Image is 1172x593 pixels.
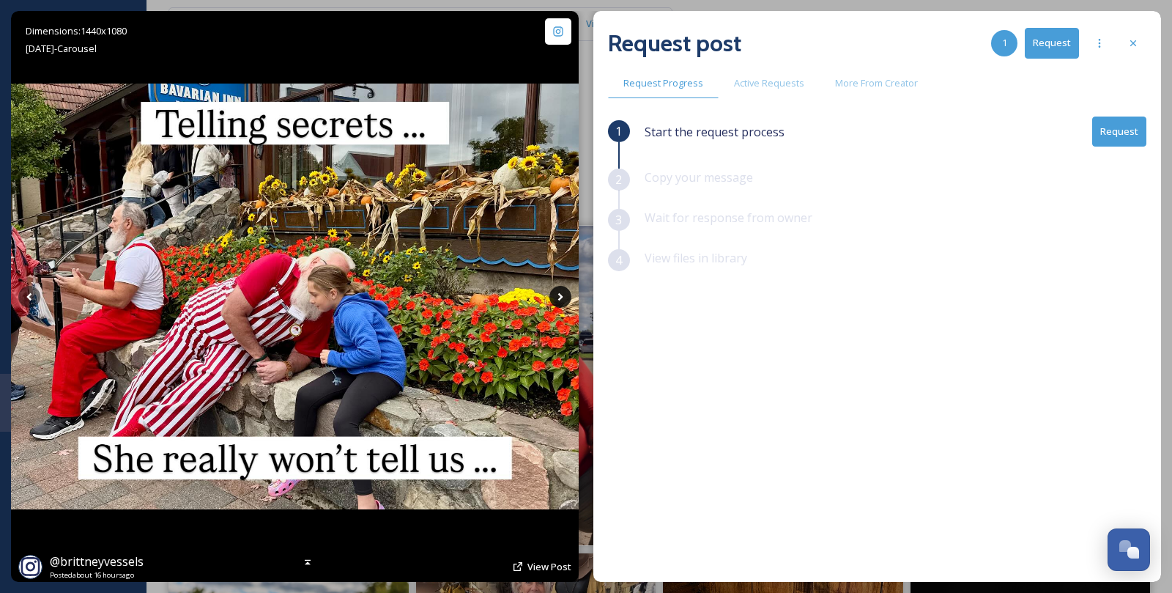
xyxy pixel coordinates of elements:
[615,122,622,140] span: 1
[835,76,918,90] span: More From Creator
[615,251,622,269] span: 4
[615,211,622,229] span: 3
[608,26,741,61] h2: Request post
[527,560,571,574] a: View Post
[645,123,785,141] span: Start the request process
[26,42,97,55] span: [DATE] - Carousel
[734,76,804,90] span: Active Requests
[1002,36,1007,50] span: 1
[50,553,144,570] a: @brittneyvessels
[50,553,144,570] span: @ brittneyvessels
[50,570,144,581] span: Posted about 16 hours ago
[645,210,812,226] span: Wait for response from owner
[1108,528,1150,571] button: Open Chat
[527,560,571,573] span: View Post
[645,250,747,266] span: View files in library
[11,84,579,509] img: 𝐀𝐮𝐟 𝐖𝐢𝐞𝐝𝐞𝐫𝐬𝐞𝐡𝐞𝐧 𝐅𝐫𝐚𝐧𝐤𝐞𝐧𝐦𝐮𝐭𝐡, 𝐌𝐈 🎅🏻 We were fortunate to be able to add Frankenmuth, MI to our tri...
[1025,28,1079,58] button: Request
[26,24,127,37] span: Dimensions: 1440 x 1080
[623,76,703,90] span: Request Progress
[615,171,622,188] span: 2
[1092,117,1146,147] button: Request
[645,169,753,185] span: Copy your message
